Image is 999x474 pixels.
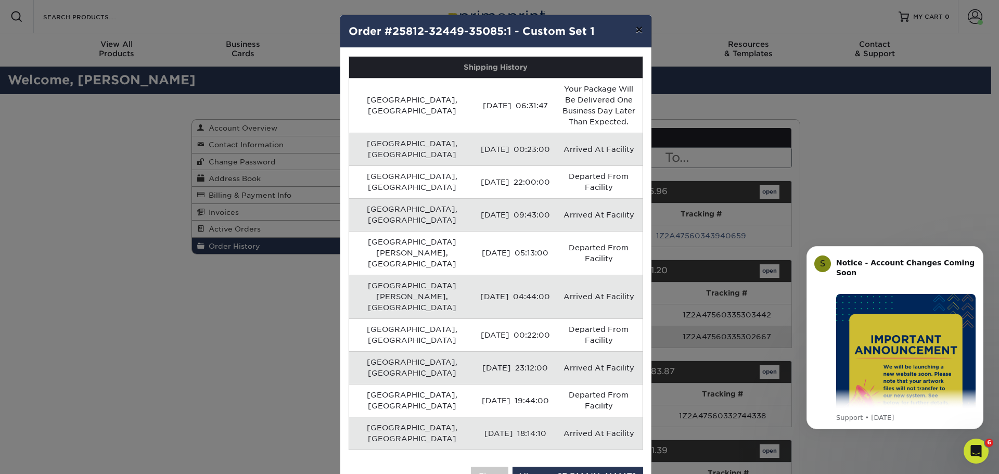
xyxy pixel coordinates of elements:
td: [DATE] 23:12:00 [475,351,555,384]
td: [GEOGRAPHIC_DATA], [GEOGRAPHIC_DATA] [349,318,476,351]
td: [DATE] 19:44:00 [475,384,555,417]
td: [GEOGRAPHIC_DATA][PERSON_NAME], [GEOGRAPHIC_DATA] [349,275,476,318]
td: [GEOGRAPHIC_DATA], [GEOGRAPHIC_DATA] [349,417,476,450]
td: Departed From Facility [555,318,642,351]
td: Arrived At Facility [555,417,642,450]
td: [DATE] 00:22:00 [475,318,555,351]
td: [DATE] 18:14:10 [475,417,555,450]
th: Shipping History [349,57,643,78]
td: [GEOGRAPHIC_DATA], [GEOGRAPHIC_DATA] [349,351,476,384]
td: Departed From Facility [555,231,642,275]
td: [DATE] 04:44:00 [475,275,555,318]
td: Arrived At Facility [555,275,642,318]
td: Arrived At Facility [555,351,642,384]
button: × [627,15,651,44]
td: [DATE] 22:00:00 [475,165,555,198]
td: [GEOGRAPHIC_DATA], [GEOGRAPHIC_DATA] [349,384,476,417]
td: Departed From Facility [555,165,642,198]
td: Arrived At Facility [555,198,642,231]
td: [GEOGRAPHIC_DATA], [GEOGRAPHIC_DATA] [349,133,476,165]
td: [GEOGRAPHIC_DATA], [GEOGRAPHIC_DATA] [349,78,476,133]
h4: Order #25812-32449-35085:1 - Custom Set 1 [349,23,643,39]
td: [DATE] 06:31:47 [475,78,555,133]
span: 6 [985,439,993,447]
td: Departed From Facility [555,384,642,417]
td: [GEOGRAPHIC_DATA], [GEOGRAPHIC_DATA] [349,165,476,198]
td: [DATE] 05:13:00 [475,231,555,275]
iframe: Intercom notifications message [791,230,999,446]
td: [GEOGRAPHIC_DATA], [GEOGRAPHIC_DATA] [349,198,476,231]
td: [DATE] 09:43:00 [475,198,555,231]
td: [DATE] 00:23:00 [475,133,555,165]
iframe: Intercom live chat [964,439,989,464]
td: [GEOGRAPHIC_DATA][PERSON_NAME], [GEOGRAPHIC_DATA] [349,231,476,275]
td: Arrived At Facility [555,133,642,165]
td: Your Package Will Be Delivered One Business Day Later Than Expected. [555,78,642,133]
